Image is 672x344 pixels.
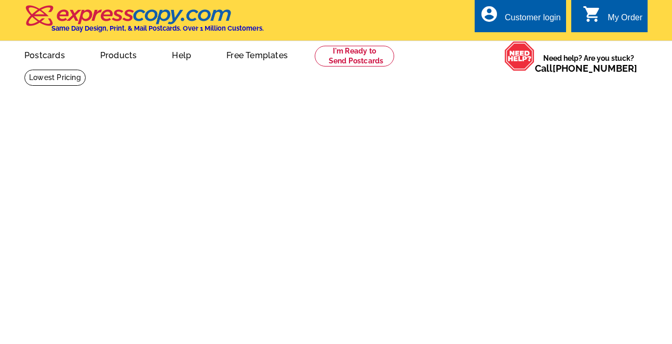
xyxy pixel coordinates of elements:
i: account_circle [480,5,499,23]
a: Same Day Design, Print, & Mail Postcards. Over 1 Million Customers. [24,12,264,32]
a: [PHONE_NUMBER] [553,63,637,74]
div: My Order [608,13,642,28]
span: Need help? Are you stuck? [535,53,642,74]
a: shopping_cart My Order [583,11,642,24]
a: Products [84,42,154,67]
i: shopping_cart [583,5,601,23]
h4: Same Day Design, Print, & Mail Postcards. Over 1 Million Customers. [51,24,264,32]
img: help [504,41,535,71]
a: Free Templates [210,42,304,67]
span: Call [535,63,637,74]
a: Postcards [8,42,82,67]
a: Help [155,42,208,67]
div: Customer login [505,13,561,28]
a: account_circle Customer login [480,11,561,24]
